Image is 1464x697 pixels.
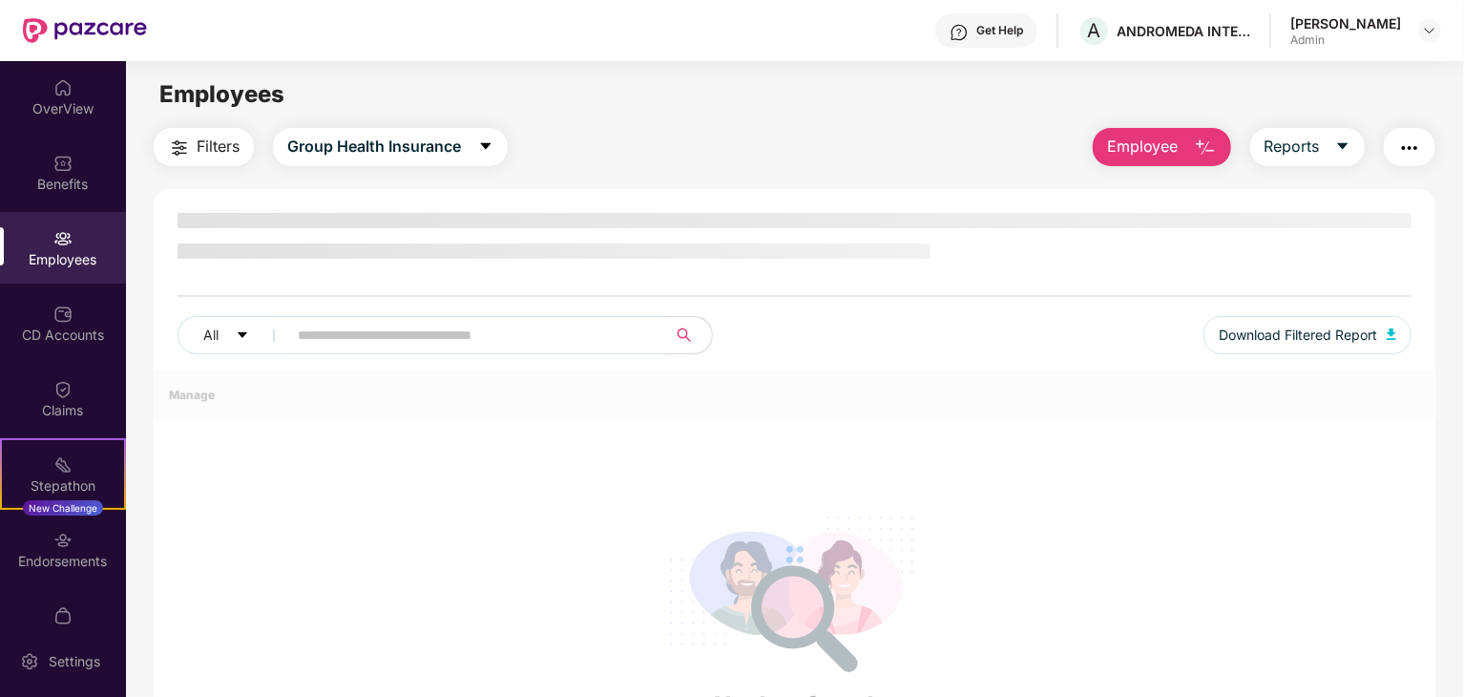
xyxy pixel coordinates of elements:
img: svg+xml;base64,PHN2ZyBpZD0iQ2xhaW0iIHhtbG5zPSJodHRwOi8vd3d3LnczLm9yZy8yMDAwL3N2ZyIgd2lkdGg9IjIwIi... [53,380,73,399]
span: A [1088,19,1101,42]
button: Allcaret-down [178,316,294,354]
img: svg+xml;base64,PHN2ZyBpZD0iRW1wbG95ZWVzIiB4bWxucz0iaHR0cDovL3d3dy53My5vcmcvMjAwMC9zdmciIHdpZHRoPS... [53,229,73,248]
img: svg+xml;base64,PHN2ZyB4bWxucz0iaHR0cDovL3d3dy53My5vcmcvMjAwMC9zdmciIHdpZHRoPSIyNCIgaGVpZ2h0PSIyNC... [168,137,191,159]
div: Settings [43,652,106,671]
button: Reportscaret-down [1250,128,1365,166]
button: Group Health Insurancecaret-down [273,128,508,166]
button: Filters [154,128,254,166]
div: Stepathon [2,476,124,496]
span: Filters [197,135,240,158]
img: svg+xml;base64,PHN2ZyBpZD0iRW5kb3JzZW1lbnRzIiB4bWxucz0iaHR0cDovL3d3dy53My5vcmcvMjAwMC9zdmciIHdpZH... [53,531,73,550]
span: caret-down [236,328,249,344]
img: svg+xml;base64,PHN2ZyBpZD0iSGVscC0zMngzMiIgeG1sbnM9Imh0dHA6Ly93d3cudzMub3JnLzIwMDAvc3ZnIiB3aWR0aD... [950,23,969,42]
span: Employee [1107,135,1179,158]
img: svg+xml;base64,PHN2ZyB4bWxucz0iaHR0cDovL3d3dy53My5vcmcvMjAwMC9zdmciIHhtbG5zOnhsaW5rPSJodHRwOi8vd3... [1194,137,1217,159]
span: All [203,325,219,346]
span: caret-down [478,138,493,156]
span: search [665,327,702,343]
span: Group Health Insurance [287,135,461,158]
button: search [665,316,713,354]
div: Admin [1290,32,1401,48]
div: ANDROMEDA INTELLIGENT TECHNOLOGY SERVICES PRIVATE LIMITED [1117,22,1250,40]
img: svg+xml;base64,PHN2ZyB4bWxucz0iaHR0cDovL3d3dy53My5vcmcvMjAwMC9zdmciIHdpZHRoPSIyNCIgaGVpZ2h0PSIyNC... [1398,137,1421,159]
div: Get Help [976,23,1023,38]
img: svg+xml;base64,PHN2ZyBpZD0iTXlfT3JkZXJzIiBkYXRhLW5hbWU9Ik15IE9yZGVycyIgeG1sbnM9Imh0dHA6Ly93d3cudz... [53,606,73,625]
img: svg+xml;base64,PHN2ZyBpZD0iRHJvcGRvd24tMzJ4MzIiIHhtbG5zPSJodHRwOi8vd3d3LnczLm9yZy8yMDAwL3N2ZyIgd2... [1422,23,1437,38]
img: New Pazcare Logo [23,18,147,43]
span: Reports [1265,135,1320,158]
span: Download Filtered Report [1219,325,1377,346]
span: Employees [159,80,284,108]
div: New Challenge [23,500,103,516]
img: svg+xml;base64,PHN2ZyBpZD0iU2V0dGluZy0yMHgyMCIgeG1sbnM9Imh0dHA6Ly93d3cudzMub3JnLzIwMDAvc3ZnIiB3aW... [20,652,39,671]
img: svg+xml;base64,PHN2ZyB4bWxucz0iaHR0cDovL3d3dy53My5vcmcvMjAwMC9zdmciIHdpZHRoPSIyMSIgaGVpZ2h0PSIyMC... [53,455,73,475]
img: svg+xml;base64,PHN2ZyBpZD0iQmVuZWZpdHMiIHhtbG5zPSJodHRwOi8vd3d3LnczLm9yZy8yMDAwL3N2ZyIgd2lkdGg9Ij... [53,154,73,173]
button: Download Filtered Report [1203,316,1412,354]
img: svg+xml;base64,PHN2ZyB4bWxucz0iaHR0cDovL3d3dy53My5vcmcvMjAwMC9zdmciIHhtbG5zOnhsaW5rPSJodHRwOi8vd3... [1387,328,1396,340]
img: svg+xml;base64,PHN2ZyBpZD0iSG9tZSIgeG1sbnM9Imh0dHA6Ly93d3cudzMub3JnLzIwMDAvc3ZnIiB3aWR0aD0iMjAiIG... [53,78,73,97]
button: Employee [1093,128,1231,166]
span: caret-down [1335,138,1350,156]
img: svg+xml;base64,PHN2ZyBpZD0iQ0RfQWNjb3VudHMiIGRhdGEtbmFtZT0iQ0QgQWNjb3VudHMiIHhtbG5zPSJodHRwOi8vd3... [53,305,73,324]
div: [PERSON_NAME] [1290,14,1401,32]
